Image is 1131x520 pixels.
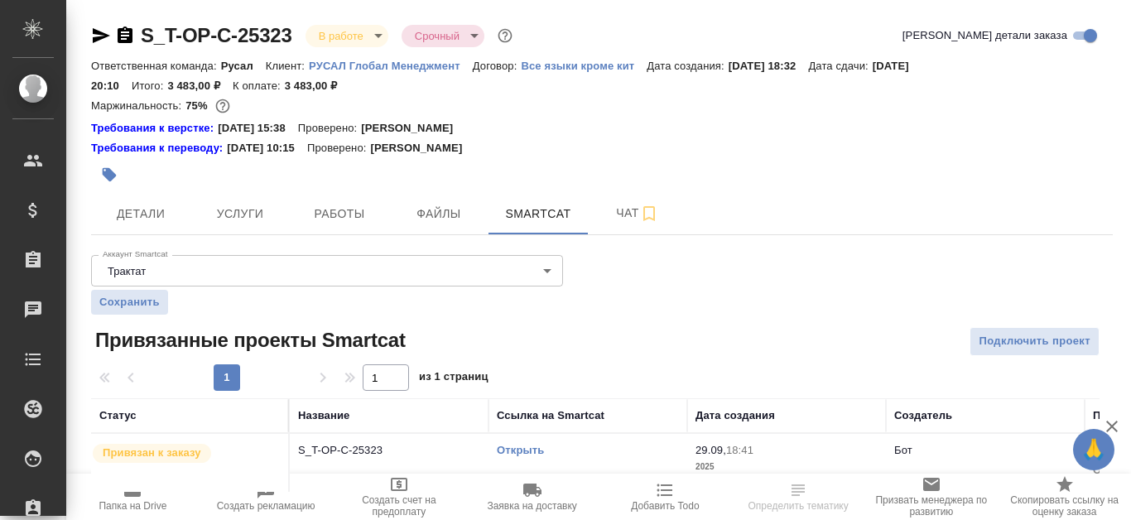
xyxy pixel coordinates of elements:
[894,407,952,424] div: Создатель
[101,204,180,224] span: Детали
[227,140,307,156] p: [DATE] 10:15
[285,79,350,92] p: 3 483,00 ₽
[307,140,371,156] p: Проверено:
[865,474,999,520] button: Призвать менеджера по развитию
[894,444,912,456] p: Бот
[115,26,135,46] button: Скопировать ссылку
[233,79,285,92] p: К оплате:
[631,500,699,512] span: Добавить Todo
[212,95,233,117] button: 729.14 RUB;
[402,25,484,47] div: В работе
[200,474,333,520] button: Создать рекламацию
[91,99,185,112] p: Маржинальность:
[1008,494,1121,518] span: Скопировать ссылку на оценку заказа
[99,407,137,424] div: Статус
[695,459,878,475] p: 2025
[99,500,166,512] span: Папка на Drive
[103,445,201,461] p: Привязан к заказу
[333,474,466,520] button: Создать счет на предоплату
[1073,429,1114,470] button: 🙏
[132,79,167,92] p: Итого:
[266,60,309,72] p: Клиент:
[732,474,865,520] button: Определить тематику
[599,474,732,520] button: Добавить Todo
[91,120,218,137] div: Нажми, чтобы открыть папку с инструкцией
[91,290,168,315] button: Сохранить
[370,140,474,156] p: [PERSON_NAME]
[314,29,368,43] button: В работе
[497,407,604,424] div: Ссылка на Smartcat
[998,474,1131,520] button: Скопировать ссылку на оценку заказа
[217,500,315,512] span: Создать рекламацию
[185,99,211,112] p: 75%
[91,255,563,286] div: Трактат
[399,204,479,224] span: Файлы
[410,29,464,43] button: Срочный
[521,60,647,72] p: Все языки кроме кит
[91,120,218,137] a: Требования к верстке:
[298,442,480,459] p: S_T-OP-C-25323
[91,140,227,156] a: Требования к переводу:
[91,26,111,46] button: Скопировать ссылку для ЯМессенджера
[902,27,1067,44] span: [PERSON_NAME] детали заказа
[473,60,522,72] p: Договор:
[298,120,362,137] p: Проверено:
[639,204,659,224] svg: Подписаться
[498,204,578,224] span: Smartcat
[521,58,647,72] a: Все языки кроме кит
[695,407,775,424] div: Дата создания
[218,120,298,137] p: [DATE] 15:38
[91,60,221,72] p: Ответственная команда:
[494,25,516,46] button: Доп статусы указывают на важность/срочность заказа
[103,264,151,278] button: Трактат
[726,444,753,456] p: 18:41
[300,204,379,224] span: Работы
[309,58,473,72] a: РУСАЛ Глобал Менеджмент
[91,327,406,354] span: Привязанные проекты Smartcat
[1080,432,1108,467] span: 🙏
[141,24,292,46] a: S_T-OP-C-25323
[970,327,1100,356] button: Подключить проект
[66,474,200,520] button: Папка на Drive
[729,60,809,72] p: [DATE] 18:32
[343,494,456,518] span: Создать счет на предоплату
[306,25,388,47] div: В работе
[419,367,488,391] span: из 1 страниц
[298,407,349,424] div: Название
[309,60,473,72] p: РУСАЛ Глобал Менеджмент
[979,332,1090,351] span: Подключить проект
[91,156,128,193] button: Добавить тэг
[598,203,677,224] span: Чат
[748,500,848,512] span: Определить тематику
[875,494,989,518] span: Призвать менеджера по развитию
[808,60,872,72] p: Дата сдачи:
[200,204,280,224] span: Услуги
[465,474,599,520] button: Заявка на доставку
[361,120,465,137] p: [PERSON_NAME]
[487,500,576,512] span: Заявка на доставку
[647,60,728,72] p: Дата создания:
[221,60,266,72] p: Русал
[91,140,227,156] div: Нажми, чтобы открыть папку с инструкцией
[167,79,233,92] p: 3 483,00 ₽
[497,444,544,456] a: Открыть
[99,294,160,311] span: Сохранить
[695,444,726,456] p: 29.09,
